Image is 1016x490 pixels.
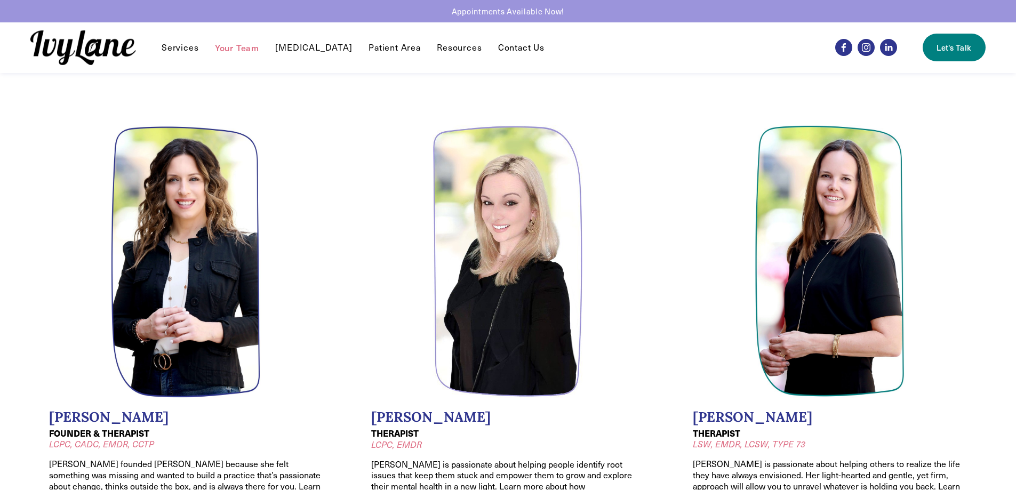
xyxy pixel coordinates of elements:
[693,438,805,449] em: LSW, EMDR, LCSW, TYPE 73
[49,409,323,425] h2: [PERSON_NAME]
[162,42,198,53] span: Services
[923,34,986,61] a: Let's Talk
[371,439,422,450] em: LCPC, EMDR
[162,41,198,54] a: folder dropdown
[693,409,967,425] h2: [PERSON_NAME]
[835,39,852,56] a: Facebook
[371,427,419,439] strong: THERAPIST
[111,125,261,398] img: Headshot of Wendy Pawelski, LCPC, CADC, EMDR, CCTP. Wendy is a founder oft Ivy Lane Counseling
[498,41,545,54] a: Contact Us
[880,39,897,56] a: LinkedIn
[49,438,154,449] em: LCPC, CADC, EMDR, CCTP
[275,41,352,54] a: [MEDICAL_DATA]
[49,427,149,439] strong: FOUNDER & THERAPIST
[693,427,740,439] strong: THERAPIST
[437,41,482,54] a: folder dropdown
[215,41,259,54] a: Your Team
[437,42,482,53] span: Resources
[858,39,875,56] a: Instagram
[755,125,905,398] img: Headshot of Jodi Kautz, LSW, EMDR, TYPE 73, LCSW. Jodi is a therapist at Ivy Lane Counseling.
[371,409,645,425] h2: [PERSON_NAME]
[433,125,583,398] img: Headshot of Jessica Wilkiel, LCPC, EMDR. Meghan is a therapist at Ivy Lane Counseling.
[369,41,421,54] a: Patient Area
[30,30,136,65] img: Ivy Lane Counseling &mdash; Therapy that works for you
